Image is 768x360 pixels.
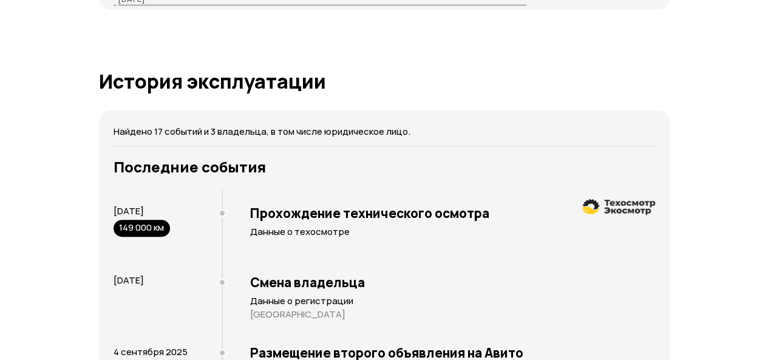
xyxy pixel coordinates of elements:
[114,345,188,358] span: 4 сентября 2025
[114,274,144,287] span: [DATE]
[582,199,655,216] img: logo
[114,158,655,175] h3: Последние события
[250,295,655,307] p: Данные о регистрации
[114,205,144,217] span: [DATE]
[114,125,655,138] p: Найдено 17 событий и 3 владельца, в том числе юридическое лицо.
[250,205,655,221] h3: Прохождение технического осмотра
[250,226,655,238] p: Данные о техосмотре
[99,70,670,92] h1: История эксплуатации
[114,220,170,237] div: 149 000 км
[250,308,655,321] p: [GEOGRAPHIC_DATA]
[250,274,655,290] h3: Смена владельца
